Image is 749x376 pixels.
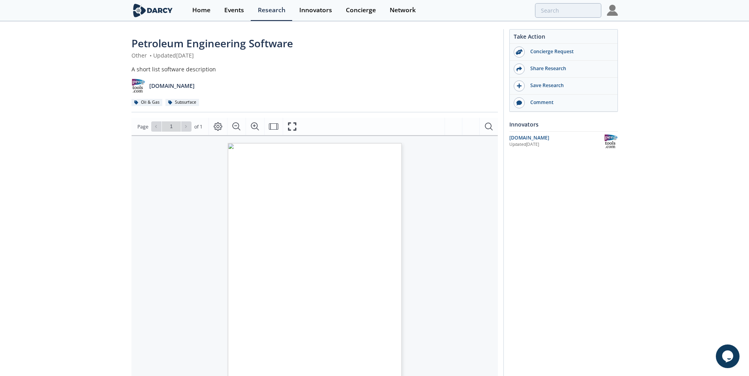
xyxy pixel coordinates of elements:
[346,7,376,13] div: Concierge
[525,65,613,72] div: Share Research
[509,134,618,148] a: [DOMAIN_NAME] Updated[DATE] pengtools.com
[165,99,199,106] div: Subsurface
[148,52,153,59] span: •
[390,7,416,13] div: Network
[149,82,195,90] p: [DOMAIN_NAME]
[509,117,618,131] div: Innovators
[131,36,293,50] span: Petroleum Engineering Software
[224,7,244,13] div: Events
[510,32,618,44] div: Take Action
[131,65,498,73] div: A short list software description
[131,51,498,60] div: Other Updated [DATE]
[258,7,285,13] div: Research
[509,141,604,148] div: Updated [DATE]
[604,134,618,148] img: pengtools.com
[525,48,613,55] div: Concierge Request
[131,99,163,106] div: Oil & Gas
[525,99,613,106] div: Comment
[525,82,613,89] div: Save Research
[716,344,741,368] iframe: chat widget
[535,3,601,18] input: Advanced Search
[192,7,210,13] div: Home
[299,7,332,13] div: Innovators
[607,5,618,16] img: Profile
[131,4,175,17] img: logo-wide.svg
[509,134,604,141] div: [DOMAIN_NAME]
